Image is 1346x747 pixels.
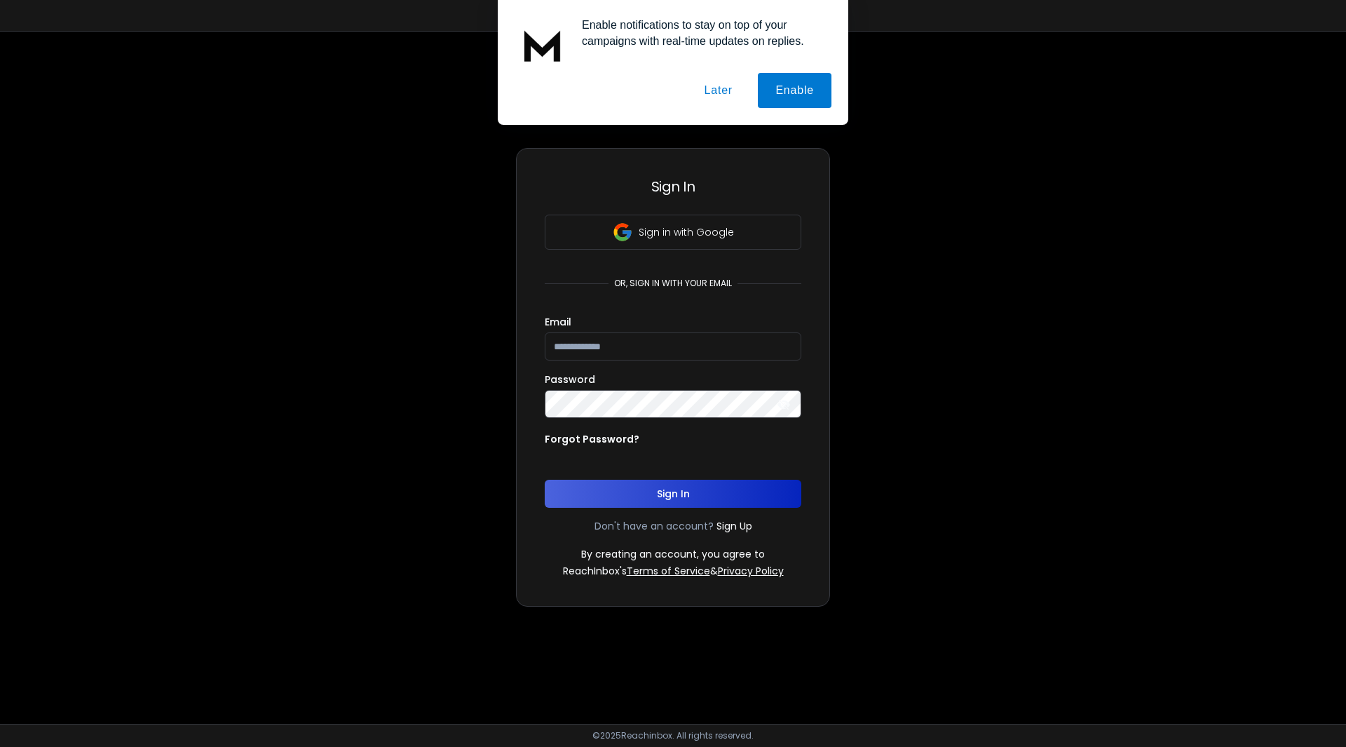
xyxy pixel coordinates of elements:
[686,73,749,108] button: Later
[592,730,754,741] p: © 2025 Reachinbox. All rights reserved.
[545,480,801,508] button: Sign In
[563,564,784,578] p: ReachInbox's &
[545,375,595,384] label: Password
[758,73,831,108] button: Enable
[545,317,571,327] label: Email
[545,432,639,446] p: Forgot Password?
[545,215,801,250] button: Sign in with Google
[639,225,734,239] p: Sign in with Google
[609,278,737,289] p: or, sign in with your email
[515,17,571,73] img: notification icon
[571,17,831,49] div: Enable notifications to stay on top of your campaigns with real-time updates on replies.
[581,547,765,561] p: By creating an account, you agree to
[627,564,710,578] a: Terms of Service
[545,177,801,196] h3: Sign In
[594,519,714,533] p: Don't have an account?
[718,564,784,578] a: Privacy Policy
[716,519,752,533] a: Sign Up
